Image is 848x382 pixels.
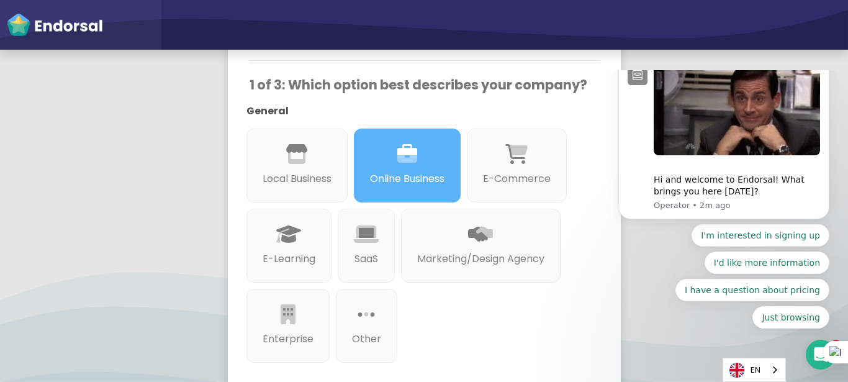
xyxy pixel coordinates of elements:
button: Quick reply: I'm interested in signing up [92,154,230,176]
p: Message from Operator, sent 2m ago [54,130,220,141]
p: E-Learning [263,252,315,266]
p: General [246,104,584,119]
p: Local Business [263,171,332,186]
div: Quick reply options [19,154,230,258]
span: 1 of 3: Which option best describes your company? [250,76,587,94]
p: Other [352,332,381,347]
p: E-Commerce [483,171,551,186]
button: Quick reply: I'd like more information [105,181,230,204]
p: Online Business [370,171,444,186]
button: Quick reply: I have a question about pricing [76,209,230,231]
aside: Language selected: English [723,358,786,382]
iframe: Intercom live chat [806,340,836,370]
div: Hi and welcome to Endorsal! What brings you here [DATE]? [54,91,220,128]
a: EN [723,358,785,381]
span: 1 [831,340,841,350]
p: Enterprise [263,332,313,347]
button: Quick reply: Just browsing [153,236,230,258]
img: endorsal-logo-white@2x.png [6,12,103,37]
div: Language [723,358,786,382]
p: Marketing/Design Agency [417,252,544,266]
p: SaaS [354,252,379,266]
iframe: To enrich screen reader interactions, please activate Accessibility in Grammarly extension settings [600,70,848,336]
